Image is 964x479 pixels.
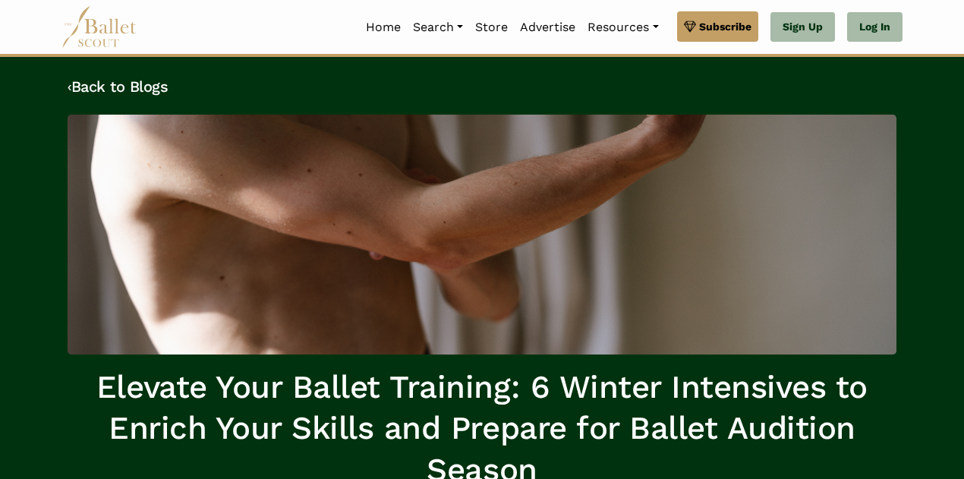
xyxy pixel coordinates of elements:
[360,11,407,43] a: Home
[407,11,469,43] a: Search
[68,77,168,96] a: ‹Back to Blogs
[684,18,696,35] img: gem.svg
[514,11,581,43] a: Advertise
[68,115,896,355] img: header_image.img
[469,11,514,43] a: Store
[677,11,758,42] a: Subscribe
[847,12,903,43] a: Log In
[699,18,751,35] span: Subscribe
[68,77,71,96] code: ‹
[770,12,835,43] a: Sign Up
[581,11,664,43] a: Resources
